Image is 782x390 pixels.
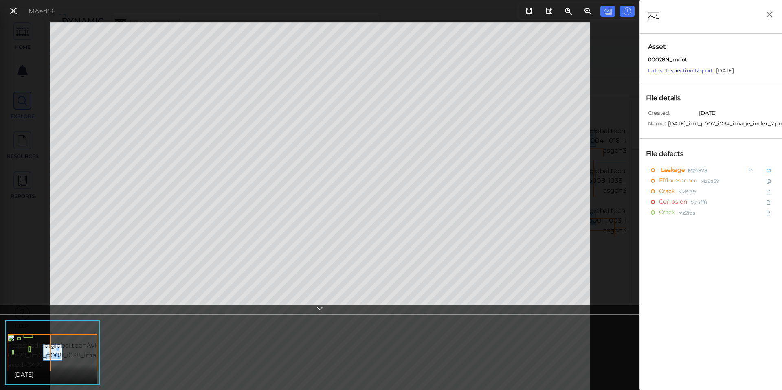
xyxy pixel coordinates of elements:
[14,370,33,379] span: [DATE]
[678,208,695,218] span: Mz2faa
[648,67,734,74] span: - [DATE]
[701,176,719,186] span: Mz8a39
[648,67,713,74] a: Latest Inspection Report
[644,186,778,197] div: CrackMz8f39
[644,91,691,105] div: File details
[648,109,697,120] span: Created:
[699,109,717,120] span: [DATE]
[648,120,666,130] span: Name:
[659,208,675,218] span: Crack
[659,197,687,207] span: Corrosion
[678,186,696,197] span: Mz8f39
[659,186,675,197] span: Crack
[644,165,778,175] div: LeakageMz4878
[29,7,55,16] div: MAed56
[648,42,774,52] span: Asset
[648,56,687,64] span: 00028N_mdot
[644,207,778,218] div: CrackMz2faa
[659,176,697,186] span: Efflorescence
[688,165,707,175] span: Mz4878
[747,353,776,384] iframe: Chat
[8,334,156,370] img: https://cdn.diglobal.tech/width210/3422/2022-09-29_im0_p008_i038_image_index_1.png?asgd=3422
[644,147,694,161] div: File defects
[659,165,685,175] span: Leakage
[644,175,778,186] div: EfflorescenceMz8a39
[690,197,707,207] span: Mz4ff8
[644,197,778,207] div: CorrosionMz4ff8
